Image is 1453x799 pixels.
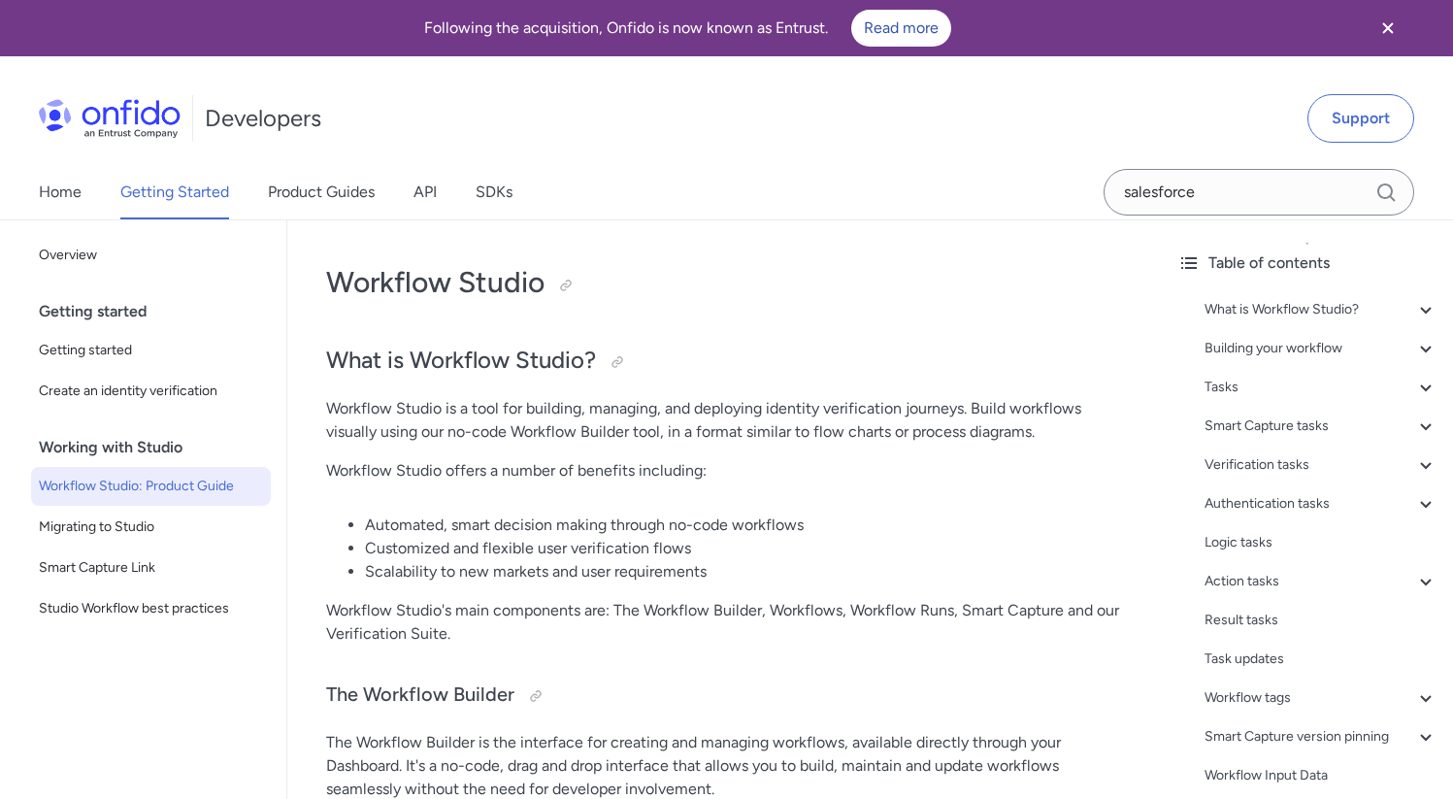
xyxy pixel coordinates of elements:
a: Home [39,165,82,219]
a: Create an identity verification [31,372,271,411]
a: Smart Capture tasks [1205,415,1437,438]
li: Scalability to new markets and user requirements [365,560,1123,583]
p: Workflow Studio is a tool for building, managing, and deploying identity verification journeys. B... [326,397,1123,444]
span: Workflow Studio: Product Guide [39,475,263,498]
a: Task updates [1205,648,1437,671]
a: Read more [851,10,951,47]
a: Studio Workflow best practices [31,589,271,628]
a: Smart Capture version pinning [1205,725,1437,749]
p: Workflow Studio's main components are: The Workflow Builder, Workflows, Workflow Runs, Smart Capt... [326,599,1123,646]
span: Getting started [39,339,263,362]
span: Smart Capture Link [39,556,263,580]
p: Workflow Studio offers a number of benefits including: [326,459,1123,483]
a: Overview [31,236,271,275]
a: Building your workflow [1205,337,1437,360]
input: Onfido search input field [1104,169,1414,216]
h1: Developers [205,103,321,134]
div: Following the acquisition, Onfido is now known as Entrust. [23,10,1352,47]
h2: What is Workflow Studio? [326,345,1123,378]
a: Logic tasks [1205,531,1437,554]
span: Migrating to Studio [39,516,263,539]
h1: Workflow Studio [326,263,1123,302]
svg: Close banner [1376,17,1400,40]
li: Automated, smart decision making through no-code workflows [365,514,1123,537]
a: Workflow tags [1205,686,1437,710]
a: Workflow Input Data [1205,764,1437,787]
a: Migrating to Studio [31,508,271,547]
a: API [413,165,437,219]
a: Verification tasks [1205,453,1437,477]
a: Tasks [1205,376,1437,399]
span: Studio Workflow best practices [39,597,263,620]
img: Onfido Logo [39,99,181,138]
div: Working with Studio [39,428,279,467]
a: Product Guides [268,165,375,219]
a: Getting started [31,331,271,370]
span: Overview [39,244,263,267]
button: Close banner [1352,4,1424,52]
span: Create an identity verification [39,380,263,403]
a: Result tasks [1205,609,1437,632]
a: Workflow Studio: Product Guide [31,467,271,506]
h3: The Workflow Builder [326,681,1123,712]
a: What is Workflow Studio? [1205,298,1437,321]
a: SDKs [476,165,512,219]
li: Customized and flexible user verification flows [365,537,1123,560]
a: Authentication tasks [1205,492,1437,516]
a: Action tasks [1205,570,1437,593]
div: Table of contents [1177,251,1437,275]
a: Smart Capture Link [31,549,271,587]
div: Getting started [39,292,279,331]
a: Support [1307,94,1414,143]
a: Getting Started [120,165,229,219]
